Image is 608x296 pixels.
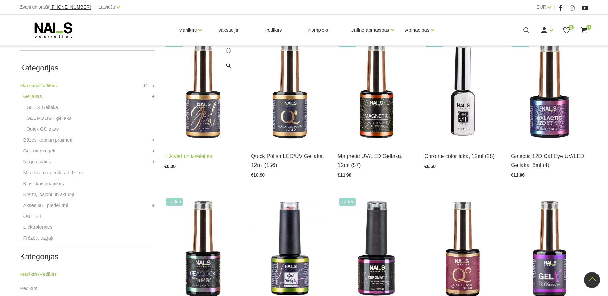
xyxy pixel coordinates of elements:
[23,136,72,144] a: Bāzes, topi un praimeri
[251,38,328,144] img: Ātri, ērti un vienkārši!Intensīvi pigmentēta gellaka, kas perfekti klājas arī vienā slānī, tādā v...
[152,147,155,155] a: +
[23,147,55,155] a: Geli un akrigeli
[152,201,155,209] a: +
[511,38,588,144] img: Daudzdimensionāla magnētiskā gellaka, kas satur smalkas, atstarojošas hroma daļiņas. Ar īpaša mag...
[339,198,356,206] span: +Video
[580,26,588,34] a: 0
[303,15,335,45] a: Komplekti
[23,223,52,231] a: Elektroierīces
[424,38,501,144] img: Paredzēta hromēta jeb spoguļspīduma efekta veidošanai uz pilnas naga plātnes vai atsevišķiem diza...
[20,270,57,278] a: Manikīrs/Pedikīrs
[424,164,436,169] span: €6.50
[554,3,555,11] span: |
[23,169,83,177] a: Manikīra un pedikīra līdzekļi
[164,38,241,144] img: Ilgnoturīga, intensīvi pigmentēta gellaka. Viegli klājas, lieliski žūst, nesaraujas, neatkāpjas n...
[26,103,58,111] a: GEL X Gēllaka
[511,152,588,169] a: Galactic 12D Cat Eye UV/LED Gellaka, 8ml (4)
[20,3,91,11] div: Zvani un pasūti
[179,17,197,43] a: Manikīrs
[152,136,155,144] a: +
[213,15,243,45] a: Vaksācija
[152,82,155,89] a: +
[537,3,546,11] a: EUR
[50,5,91,10] a: [PHONE_NUMBER]
[23,93,42,100] a: Gēllakas
[251,172,265,177] span: €10.90
[20,252,155,261] h2: Kategorijas
[338,152,415,169] a: Magnetic UV/LED Gellaka, 12ml (57)
[23,180,64,187] a: Klasiskais manikīrs
[98,3,115,11] a: Latviešu
[424,152,501,160] a: Chrome color laka, 12ml (28)
[338,172,352,177] span: €11.90
[20,64,155,72] h2: Kategorijas
[259,15,287,45] a: Pedikīrs
[23,158,51,166] a: Nagu dizains
[152,93,155,100] a: +
[50,4,91,10] span: [PHONE_NUMBER]
[23,191,74,198] a: Krēmi, losjoni un skrubji
[251,152,328,169] a: Quick Polish LED/UV Gellaka, 12ml (156)
[166,198,183,206] span: +Video
[562,26,571,34] a: 0
[143,82,148,89] span: 11
[338,38,415,144] img: Ilgnoturīga gellaka, kas sastāv no metāla mikrodaļiņām, kuras īpaša magnēta ietekmē var pārvērst ...
[164,164,176,169] span: €0.00
[586,25,591,30] span: 0
[23,201,68,209] a: Aksesuāri, piederumi
[152,158,155,166] a: +
[20,82,57,89] a: Manikīrs/Pedikīrs
[26,114,71,122] a: GEL POLISH gēllaka
[569,25,574,30] span: 0
[164,152,212,161] a: Atvērt un izvēlēties
[20,284,37,292] a: Pedikīrs
[26,125,59,133] a: Quick Gēllakas
[23,234,53,242] a: Frēzes, uzgaļi
[94,3,95,11] span: |
[405,17,429,43] a: Apmācības
[23,212,42,220] a: OUTLET
[350,17,389,43] a: Online apmācības
[511,172,525,177] span: €11.86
